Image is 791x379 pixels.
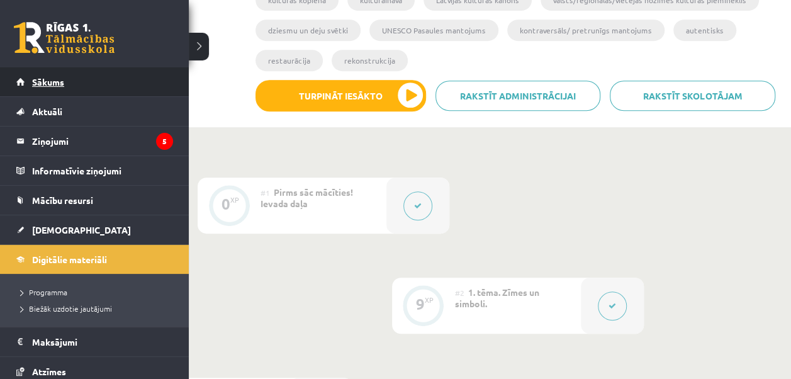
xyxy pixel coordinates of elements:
li: restaurācija [255,50,323,71]
i: 5 [156,133,173,150]
a: Ziņojumi5 [16,127,173,156]
div: XP [425,297,434,303]
li: rekonstrukcija [332,50,408,71]
li: dziesmu un deju svētki [255,20,361,41]
a: Programma [16,286,176,298]
button: Turpināt iesākto [255,80,426,111]
div: 0 [222,198,230,210]
a: Sākums [16,67,173,96]
legend: Maksājumi [32,327,173,356]
a: Rakstīt skolotājam [610,81,775,111]
span: Programma [16,287,67,297]
span: Mācību resursi [32,195,93,206]
a: [DEMOGRAPHIC_DATA] [16,215,173,244]
span: 1. tēma. Zīmes un simboli. [455,286,539,309]
a: Digitālie materiāli [16,245,173,274]
li: kontraversāls/ pretrunīgs mantojums [507,20,665,41]
li: autentisks [673,20,736,41]
span: Biežāk uzdotie jautājumi [16,303,112,314]
div: XP [230,196,239,203]
span: #2 [455,288,464,298]
legend: Informatīvie ziņojumi [32,156,173,185]
a: Informatīvie ziņojumi [16,156,173,185]
a: Maksājumi [16,327,173,356]
a: Rakstīt administrācijai [435,81,601,111]
span: Digitālie materiāli [32,254,107,265]
span: Sākums [32,76,64,88]
span: Aktuāli [32,106,62,117]
legend: Ziņojumi [32,127,173,156]
span: Pirms sāc mācīties! Ievada daļa [261,186,353,209]
span: Atzīmes [32,366,66,377]
a: Biežāk uzdotie jautājumi [16,303,176,314]
span: [DEMOGRAPHIC_DATA] [32,224,131,235]
span: #1 [261,188,270,198]
a: Aktuāli [16,97,173,126]
a: Mācību resursi [16,186,173,215]
li: UNESCO Pasaules mantojums [369,20,498,41]
a: Rīgas 1. Tālmācības vidusskola [14,22,115,54]
div: 9 [416,298,425,310]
